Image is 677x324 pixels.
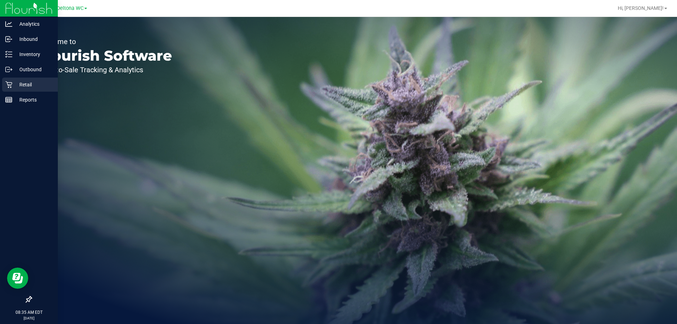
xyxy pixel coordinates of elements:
[5,96,12,103] inline-svg: Reports
[5,51,12,58] inline-svg: Inventory
[38,49,172,63] p: Flourish Software
[38,38,172,45] p: Welcome to
[5,36,12,43] inline-svg: Inbound
[12,20,55,28] p: Analytics
[618,5,664,11] span: Hi, [PERSON_NAME]!
[12,65,55,74] p: Outbound
[12,50,55,59] p: Inventory
[5,20,12,27] inline-svg: Analytics
[3,316,55,321] p: [DATE]
[12,80,55,89] p: Retail
[5,66,12,73] inline-svg: Outbound
[3,309,55,316] p: 08:35 AM EDT
[38,66,172,73] p: Seed-to-Sale Tracking & Analytics
[57,5,84,11] span: Deltona WC
[5,81,12,88] inline-svg: Retail
[7,268,28,289] iframe: Resource center
[12,35,55,43] p: Inbound
[12,96,55,104] p: Reports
